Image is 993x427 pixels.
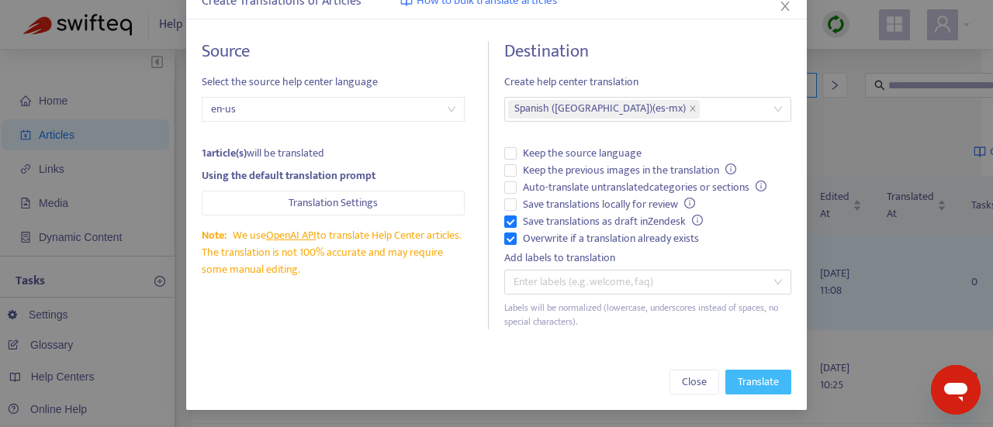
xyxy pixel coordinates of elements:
[202,41,465,62] h4: Source
[504,74,791,91] span: Create help center translation
[517,230,705,247] span: Overwrite if a translation already exists
[517,196,701,213] span: Save translations locally for review
[514,100,686,119] span: Spanish ([GEOGRAPHIC_DATA]) ( es-mx )
[504,250,791,267] div: Add labels to translation
[504,41,791,62] h4: Destination
[692,215,703,226] span: info-circle
[202,74,465,91] span: Select the source help center language
[517,162,742,179] span: Keep the previous images in the translation
[725,164,736,174] span: info-circle
[202,191,465,215] button: Translation Settings
[669,370,719,394] button: Close
[689,105,697,114] span: close
[504,301,791,330] div: Labels will be normalized (lowercase, underscores instead of spaces, no special characters).
[517,213,709,230] span: Save translations as draft in Zendesk
[756,181,766,191] span: info-circle
[682,374,707,391] span: Close
[202,226,227,244] span: Note:
[517,179,773,196] span: Auto-translate untranslated categories or sections
[517,145,648,162] span: Keep the source language
[211,98,455,121] span: en-us
[289,195,378,212] span: Translation Settings
[725,370,791,394] button: Translate
[266,226,317,244] a: OpenAI API
[202,145,465,162] div: will be translated
[684,198,695,208] span: info-circle
[931,365,981,415] iframe: Button to launch messaging window
[202,167,465,184] div: Using the default translation prompt
[738,374,779,391] span: Translate
[202,144,247,162] strong: 1 article(s)
[202,227,465,278] div: We use to translate Help Center articles. The translation is not 100% accurate and may require so...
